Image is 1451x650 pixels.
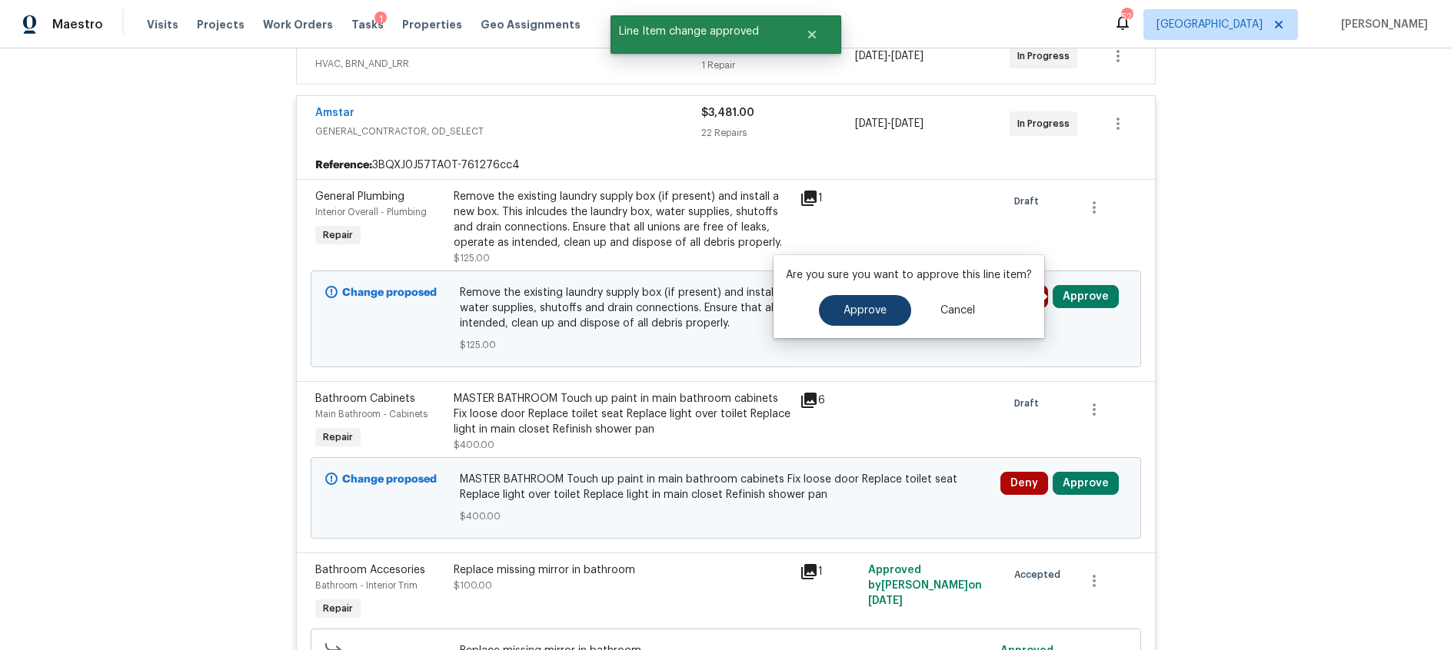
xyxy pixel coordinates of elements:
[855,48,924,64] span: -
[916,295,1000,326] button: Cancel
[454,562,790,578] div: Replace missing mirror in bathroom
[868,595,903,606] span: [DATE]
[315,393,415,404] span: Bathroom Cabinets
[374,12,387,27] div: 1
[800,562,860,581] div: 1
[786,267,1032,283] p: Are you sure you want to approve this line item?
[402,17,462,32] span: Properties
[454,391,790,437] div: MASTER BATHROOM Touch up paint in main bathroom cabinets Fix loose door Replace toilet seat Repla...
[855,51,887,61] span: [DATE]
[197,17,245,32] span: Projects
[315,108,354,118] a: Amstar
[891,118,924,129] span: [DATE]
[1121,9,1132,25] div: 52
[342,474,437,485] b: Change proposed
[315,158,372,173] b: Reference:
[263,17,333,32] span: Work Orders
[460,285,991,331] span: Remove the existing laundry supply box (if present) and install a new box. This inlcudes the laun...
[315,191,404,202] span: General Plumbing
[800,391,860,410] div: 6
[701,108,754,118] span: $3,481.00
[317,227,359,243] span: Repair
[481,17,581,32] span: Geo Assignments
[315,565,425,575] span: Bathroom Accesories
[342,287,437,298] b: Change proposed
[855,118,887,129] span: [DATE]
[351,19,384,30] span: Tasks
[1000,472,1048,495] button: Deny
[800,189,860,207] div: 1
[1053,472,1119,495] button: Approve
[868,565,982,606] span: Approved by [PERSON_NAME] on
[460,472,991,502] span: MASTER BATHROOM Touch up paint in main bathroom cabinets Fix loose door Replace toilet seat Repla...
[701,125,856,141] div: 22 Repairs
[317,429,359,445] span: Repair
[611,15,787,48] span: Line Item change approved
[315,410,428,419] span: Main Bathroom - Cabinets
[315,581,418,590] span: Bathroom - Interior Trim
[787,19,837,50] button: Close
[315,124,701,139] span: GENERAL_CONTRACTOR, OD_SELECT
[855,116,924,131] span: -
[454,440,494,449] span: $400.00
[701,58,856,73] div: 1 Repair
[315,207,427,217] span: Interior Overall - Plumbing
[1017,48,1076,64] span: In Progress
[844,305,887,317] span: Approve
[52,17,103,32] span: Maestro
[1014,567,1067,582] span: Accepted
[460,509,991,524] span: $400.00
[315,56,701,71] span: HVAC, BRN_AND_LRR
[819,295,911,326] button: Approve
[454,189,790,250] div: Remove the existing laundry supply box (if present) and install a new box. This inlcudes the laun...
[317,601,359,616] span: Repair
[891,51,924,61] span: [DATE]
[1335,17,1428,32] span: [PERSON_NAME]
[454,581,492,590] span: $100.00
[1156,17,1263,32] span: [GEOGRAPHIC_DATA]
[1014,194,1045,209] span: Draft
[1014,396,1045,411] span: Draft
[1053,285,1119,308] button: Approve
[147,17,178,32] span: Visits
[1017,116,1076,131] span: In Progress
[454,254,490,263] span: $125.00
[940,305,975,317] span: Cancel
[460,337,991,353] span: $125.00
[297,151,1155,179] div: 3BQXJ0J57TA0T-761276cc4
